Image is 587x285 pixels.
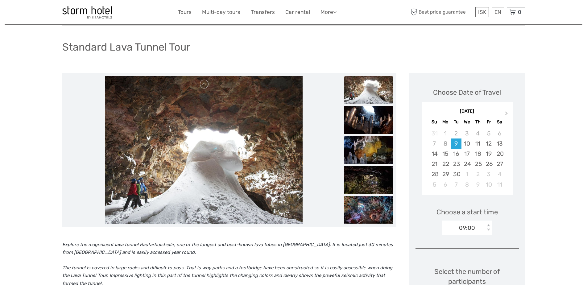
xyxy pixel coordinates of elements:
a: Tours [178,8,192,17]
img: 3a4f43def25c4cc9b291d77a3c09a20a_slider_thumbnail.jpg [344,196,393,224]
img: 137dde3f524c43d4b126e042d9251933_slider_thumbnail.jpg [344,106,393,134]
div: Choose Saturday, September 20th, 2025 [494,149,505,159]
div: Choose Wednesday, September 10th, 2025 [461,138,472,149]
div: Choose Sunday, October 5th, 2025 [429,180,440,190]
div: Not available Friday, September 5th, 2025 [483,128,494,138]
div: Choose Sunday, September 28th, 2025 [429,169,440,179]
a: Multi-day tours [202,8,240,17]
div: Choose Tuesday, September 30th, 2025 [451,169,461,179]
div: Choose Tuesday, October 7th, 2025 [451,180,461,190]
i: Explore the magnificent lava tunnel Raufarhólshellir, one of the longest and best-known lava tube... [62,242,393,255]
div: Choose Wednesday, September 24th, 2025 [461,159,472,169]
span: 0 [517,9,522,15]
div: Choose Friday, October 3rd, 2025 [483,169,494,179]
p: We're away right now. Please check back later! [9,11,70,16]
div: Choose Monday, September 15th, 2025 [440,149,451,159]
div: Choose Thursday, September 25th, 2025 [473,159,483,169]
div: Choose Thursday, September 18th, 2025 [473,149,483,159]
div: Choose Wednesday, October 1st, 2025 [461,169,472,179]
img: 95c9160025bd412fb09f1233b7e6b674_main_slider.jpg [105,76,302,224]
div: [DATE] [422,108,513,115]
div: Th [473,118,483,126]
div: Choose Date of Travel [433,88,501,97]
a: More [320,8,337,17]
div: Choose Friday, September 12th, 2025 [483,138,494,149]
div: Choose Friday, September 26th, 2025 [483,159,494,169]
img: 3d744690bbb54fd6890da75d6cc1ecd2_slider_thumbnail.jpg [344,136,393,164]
div: Choose Saturday, September 13th, 2025 [494,138,505,149]
div: Choose Saturday, October 4th, 2025 [494,169,505,179]
div: Choose Thursday, September 11th, 2025 [473,138,483,149]
img: 95c9160025bd412fb09f1233b7e6b674_slider_thumbnail.jpg [344,76,393,104]
div: Choose Tuesday, September 9th, 2025 [451,138,461,149]
div: month 2025-09 [424,128,511,190]
div: < > [486,225,491,231]
div: EN [492,7,504,17]
div: Choose Tuesday, September 16th, 2025 [451,149,461,159]
div: We [461,118,472,126]
div: Choose Tuesday, September 23rd, 2025 [451,159,461,169]
div: Not available Sunday, August 31st, 2025 [429,128,440,138]
div: Not available Sunday, September 7th, 2025 [429,138,440,149]
div: Not available Saturday, September 6th, 2025 [494,128,505,138]
div: Choose Wednesday, October 8th, 2025 [461,180,472,190]
div: Fr [483,118,494,126]
div: Not available Monday, September 8th, 2025 [440,138,451,149]
div: Mo [440,118,451,126]
div: Choose Saturday, October 11th, 2025 [494,180,505,190]
div: Choose Wednesday, September 17th, 2025 [461,149,472,159]
span: Best price guarantee [409,7,474,17]
div: Choose Monday, October 6th, 2025 [440,180,451,190]
div: Not available Monday, September 1st, 2025 [440,128,451,138]
div: Tu [451,118,461,126]
div: Choose Sunday, September 14th, 2025 [429,149,440,159]
div: Choose Sunday, September 21st, 2025 [429,159,440,169]
div: Su [429,118,440,126]
a: Transfers [251,8,275,17]
div: Choose Friday, September 19th, 2025 [483,149,494,159]
img: 15b89df7bff5482e86aa1210767bf1b1_slider_thumbnail.jpg [344,166,393,194]
div: Choose Friday, October 10th, 2025 [483,180,494,190]
div: Sa [494,118,505,126]
h1: Standard Lava Tunnel Tour [62,41,190,53]
span: Choose a start time [436,207,498,217]
div: Not available Wednesday, September 3rd, 2025 [461,128,472,138]
div: 09:00 [459,224,475,232]
button: Open LiveChat chat widget [71,10,78,17]
div: Choose Saturday, September 27th, 2025 [494,159,505,169]
button: Next Month [502,110,512,120]
span: ISK [478,9,486,15]
img: 100-ccb843ef-9ccf-4a27-8048-e049ba035d15_logo_small.jpg [62,6,112,19]
div: Not available Tuesday, September 2nd, 2025 [451,128,461,138]
div: Choose Thursday, October 2nd, 2025 [473,169,483,179]
div: Choose Thursday, October 9th, 2025 [473,180,483,190]
div: Choose Monday, September 29th, 2025 [440,169,451,179]
div: Choose Monday, September 22nd, 2025 [440,159,451,169]
a: Car rental [285,8,310,17]
div: Not available Thursday, September 4th, 2025 [473,128,483,138]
